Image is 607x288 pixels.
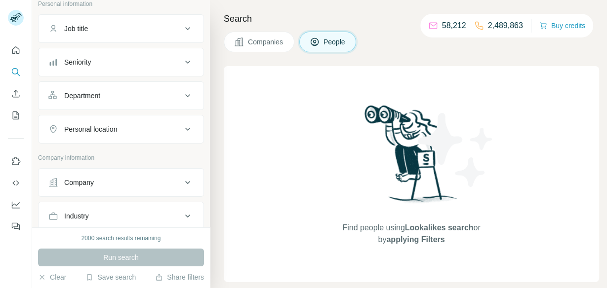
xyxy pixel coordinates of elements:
[360,103,463,213] img: Surfe Illustration - Woman searching with binoculars
[64,211,89,221] div: Industry
[8,107,24,124] button: My lists
[248,37,284,47] span: Companies
[442,20,466,32] p: 58,212
[38,153,204,162] p: Company information
[8,41,24,59] button: Quick start
[8,174,24,192] button: Use Surfe API
[64,57,91,67] div: Seniority
[39,117,203,141] button: Personal location
[8,152,24,170] button: Use Surfe on LinkedIn
[8,196,24,214] button: Dashboard
[39,84,203,108] button: Department
[332,222,490,246] span: Find people using or by
[411,106,500,194] img: Surfe Illustration - Stars
[64,91,100,101] div: Department
[64,24,88,34] div: Job title
[8,63,24,81] button: Search
[155,272,204,282] button: Share filters
[39,50,203,74] button: Seniority
[488,20,523,32] p: 2,489,863
[386,235,445,244] span: applying Filters
[38,272,66,282] button: Clear
[64,124,117,134] div: Personal location
[539,19,585,33] button: Buy credits
[39,204,203,228] button: Industry
[64,178,94,187] div: Company
[324,37,346,47] span: People
[224,12,595,26] h4: Search
[81,234,161,243] div: 2000 search results remaining
[8,85,24,103] button: Enrich CSV
[8,217,24,235] button: Feedback
[405,223,474,232] span: Lookalikes search
[39,171,203,194] button: Company
[85,272,136,282] button: Save search
[39,17,203,40] button: Job title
